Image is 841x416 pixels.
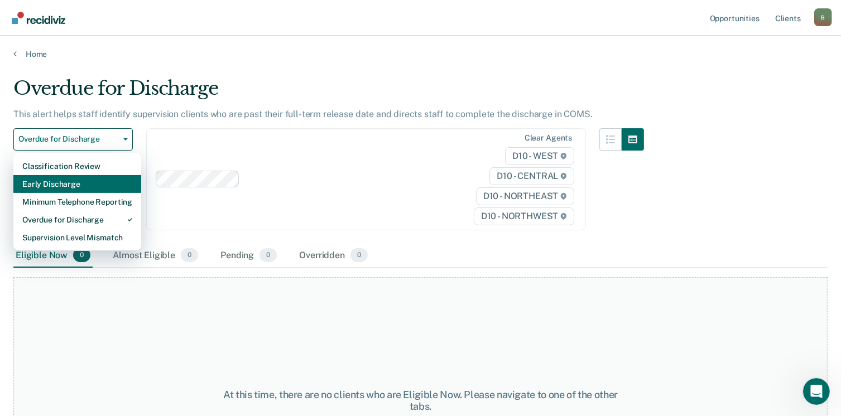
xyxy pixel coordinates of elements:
div: At this time, there are no clients who are Eligible Now. Please navigate to one of the other tabs. [217,389,624,413]
iframe: Intercom live chat [803,378,830,405]
button: Profile dropdown button [814,8,832,26]
div: Overdue for Discharge [22,211,132,229]
span: 0 [350,248,368,263]
img: Recidiviz [12,12,65,24]
button: Overdue for Discharge [13,128,133,151]
span: Overdue for Discharge [18,134,119,144]
div: Overdue for Discharge [13,77,644,109]
span: D10 - WEST [505,147,574,165]
div: Eligible Now0 [13,244,93,268]
a: Home [13,49,828,59]
div: Overridden0 [297,244,370,268]
div: Pending0 [218,244,279,268]
div: B [814,8,832,26]
div: Minimum Telephone Reporting [22,193,132,211]
div: Early Discharge [22,175,132,193]
div: Classification Review [22,157,132,175]
span: 0 [181,248,198,263]
span: 0 [73,248,90,263]
span: D10 - CENTRAL [489,167,574,185]
div: Supervision Level Mismatch [22,229,132,246]
span: D10 - NORTHWEST [474,207,574,225]
p: This alert helps staff identify supervision clients who are past their full-term release date and... [13,109,593,119]
span: 0 [259,248,277,263]
span: D10 - NORTHEAST [476,187,574,205]
div: Almost Eligible0 [110,244,200,268]
div: Clear agents [525,133,572,143]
